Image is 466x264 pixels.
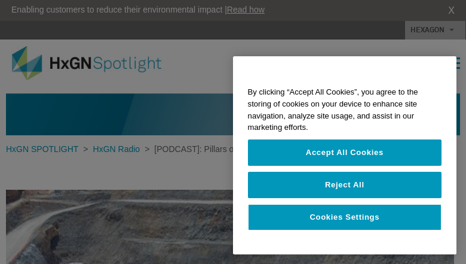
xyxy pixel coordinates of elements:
[248,204,442,230] button: Cookies Settings
[248,139,442,166] button: Accept All Cookies
[233,56,456,254] div: Privacy
[233,80,456,139] div: By clicking “Accept All Cookies”, you agree to the storing of cookies on your device to enhance s...
[248,172,442,198] button: Reject All
[233,56,456,254] div: Cookie banner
